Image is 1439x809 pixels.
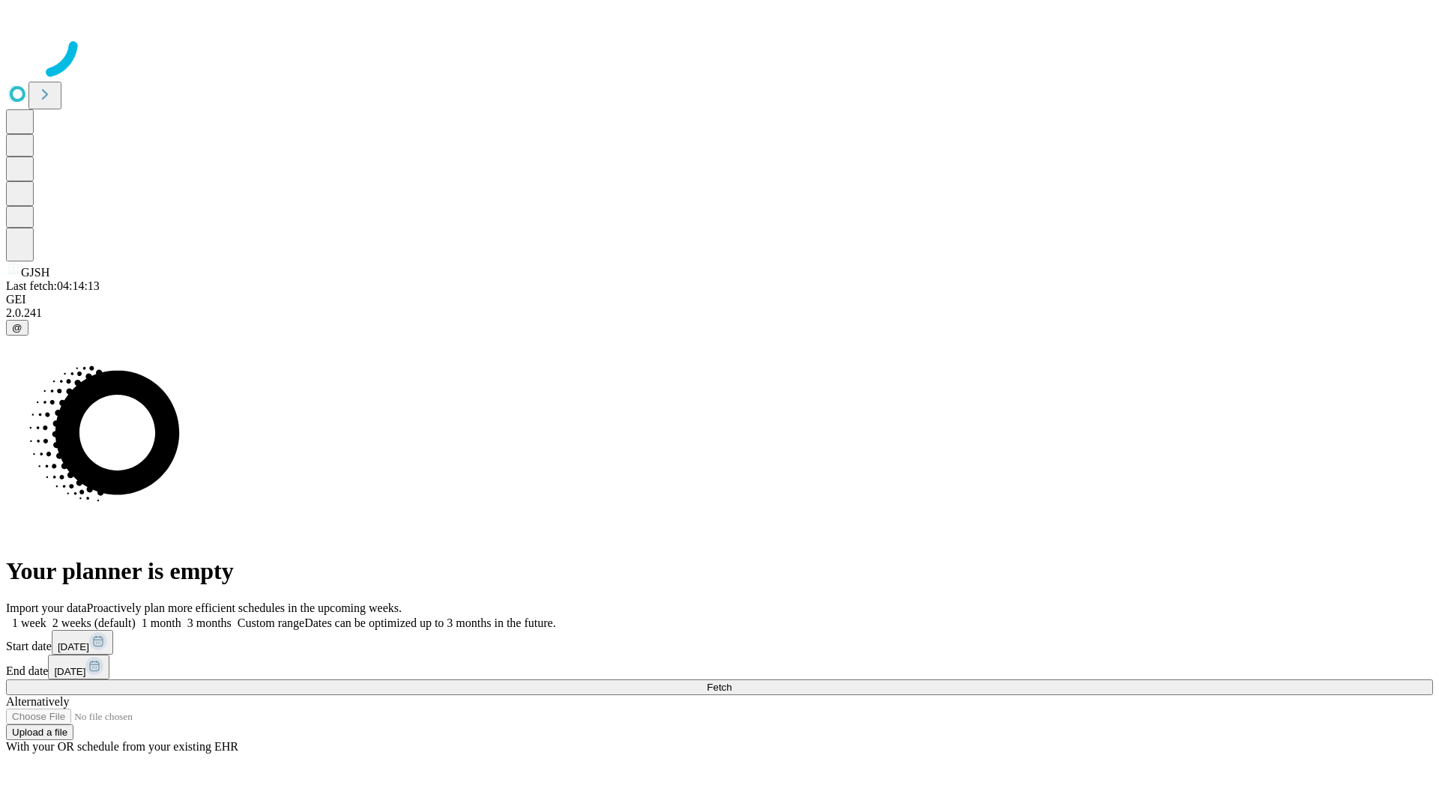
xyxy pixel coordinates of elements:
[58,641,89,652] span: [DATE]
[6,630,1433,655] div: Start date
[6,306,1433,320] div: 2.0.241
[187,616,232,629] span: 3 months
[54,666,85,677] span: [DATE]
[6,679,1433,695] button: Fetch
[238,616,304,629] span: Custom range
[6,293,1433,306] div: GEI
[6,557,1433,585] h1: Your planner is empty
[6,320,28,336] button: @
[304,616,555,629] span: Dates can be optimized up to 3 months in the future.
[12,322,22,333] span: @
[6,279,100,292] span: Last fetch: 04:14:13
[87,602,402,614] span: Proactively plan more efficient schedules in the upcoming weeks.
[48,655,109,679] button: [DATE]
[21,266,49,279] span: GJSH
[52,630,113,655] button: [DATE]
[6,724,73,740] button: Upload a file
[12,616,46,629] span: 1 week
[52,616,136,629] span: 2 weeks (default)
[6,695,69,708] span: Alternatively
[6,655,1433,679] div: End date
[6,602,87,614] span: Import your data
[707,682,731,693] span: Fetch
[142,616,181,629] span: 1 month
[6,740,238,753] span: With your OR schedule from your existing EHR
